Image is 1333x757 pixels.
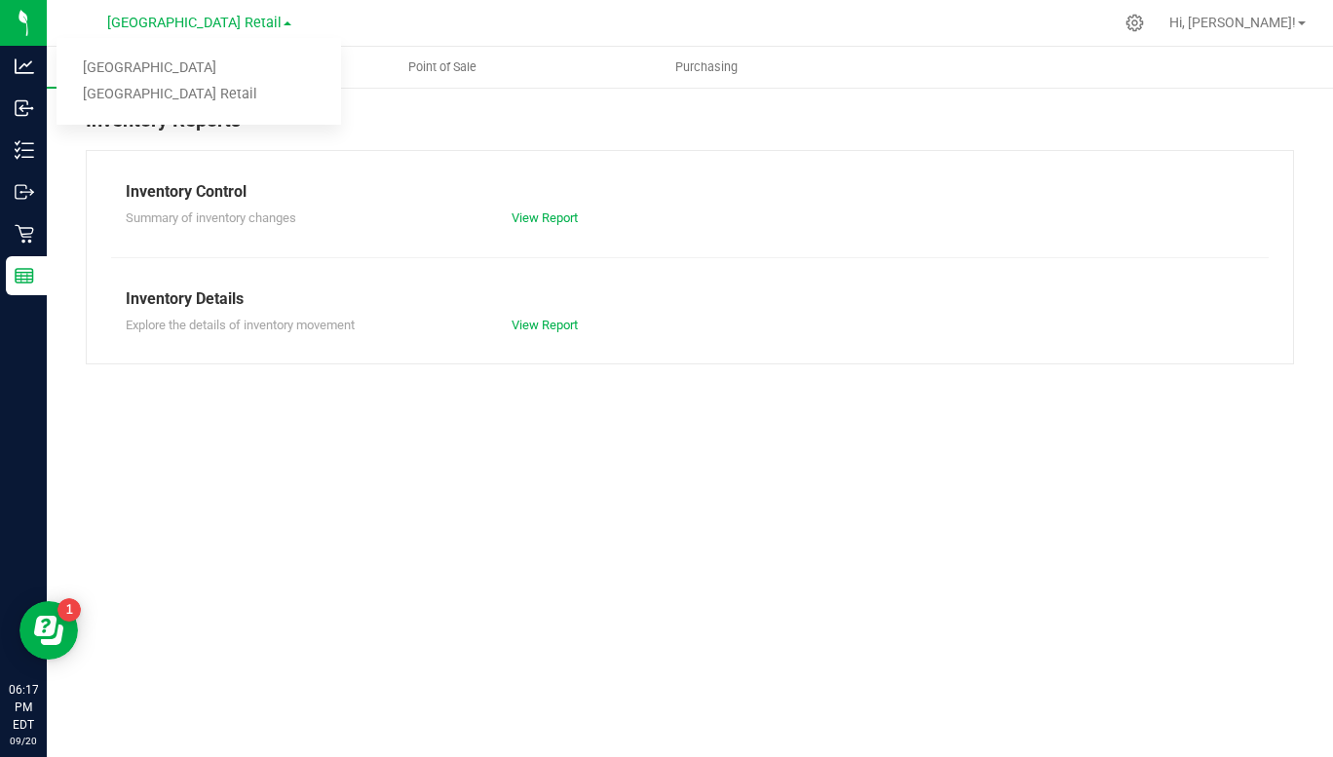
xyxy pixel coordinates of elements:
[126,287,1254,311] div: Inventory Details
[15,140,34,160] inline-svg: Inventory
[382,58,503,76] span: Point of Sale
[57,56,341,82] a: [GEOGRAPHIC_DATA]
[126,318,355,332] span: Explore the details of inventory movement
[47,47,311,88] a: Inventory
[15,57,34,76] inline-svg: Analytics
[15,182,34,202] inline-svg: Outbound
[15,266,34,285] inline-svg: Reports
[126,180,1254,204] div: Inventory Control
[9,681,38,734] p: 06:17 PM EDT
[19,601,78,660] iframe: Resource center
[9,734,38,748] p: 09/20
[126,210,296,225] span: Summary of inventory changes
[57,82,341,108] a: [GEOGRAPHIC_DATA] Retail
[649,58,764,76] span: Purchasing
[107,15,282,31] span: [GEOGRAPHIC_DATA] Retail
[57,598,81,622] iframe: Resource center unread badge
[311,47,575,88] a: Point of Sale
[15,98,34,118] inline-svg: Inbound
[1169,15,1296,30] span: Hi, [PERSON_NAME]!
[1123,14,1147,32] div: Manage settings
[575,47,839,88] a: Purchasing
[15,224,34,244] inline-svg: Retail
[86,105,1294,150] div: Inventory Reports
[512,210,578,225] a: View Report
[512,318,578,332] a: View Report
